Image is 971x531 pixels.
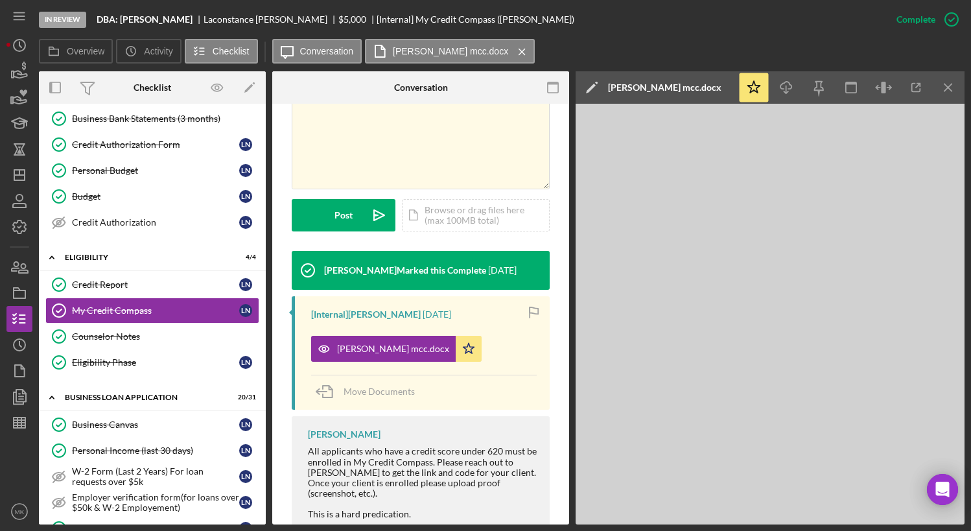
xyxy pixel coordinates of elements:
iframe: Document Preview [576,104,965,525]
label: [PERSON_NAME] mcc.docx [393,46,508,56]
a: Credit Authorization FormLN [45,132,259,158]
div: Post [334,199,353,231]
a: Counselor Notes [45,324,259,349]
b: DBA: [PERSON_NAME] [97,14,193,25]
div: Open Intercom Messenger [927,474,958,505]
button: Post [292,199,395,231]
div: L N [239,304,252,317]
a: Business CanvasLN [45,412,259,438]
div: Budget [72,191,239,202]
a: Credit AuthorizationLN [45,209,259,235]
a: Credit ReportLN [45,272,259,298]
button: Checklist [185,39,258,64]
a: W-2 Form (Last 2 Years) For loan requests over $5kLN [45,464,259,490]
div: In Review [39,12,86,28]
button: Overview [39,39,113,64]
div: L N [239,190,252,203]
div: L N [239,470,252,483]
div: Business Canvas [72,419,239,430]
div: L N [239,164,252,177]
div: L N [239,278,252,291]
div: 4 / 4 [233,254,256,261]
label: Overview [67,46,104,56]
div: Credit Authorization Form [72,139,239,150]
div: L N [239,216,252,229]
div: [PERSON_NAME] [308,429,380,440]
a: Eligibility PhaseLN [45,349,259,375]
div: Conversation [394,82,448,93]
div: Personal Budget [72,165,239,176]
label: Activity [144,46,172,56]
button: Complete [883,6,965,32]
div: This is a hard predication. [308,509,537,519]
button: MK [6,499,32,525]
div: Complete [896,6,935,32]
div: All applicants who have a credit score under 620 must be enrolled in My Credit Compass. Please re... [308,446,537,498]
div: L N [239,356,252,369]
a: BudgetLN [45,183,259,209]
div: Checklist [134,82,171,93]
div: L N [239,496,252,509]
span: Move Documents [344,386,415,397]
div: W-2 Form (Last 2 Years) For loan requests over $5k [72,466,239,487]
a: My Credit CompassLN [45,298,259,324]
div: ELIGIBILITY [65,254,224,261]
div: My Credit Compass [72,305,239,316]
span: $5,000 [338,14,366,25]
a: Personal BudgetLN [45,158,259,183]
a: Employer verification form(for loans over $50k & W-2 Employement)LN [45,490,259,515]
a: Business Bank Statements (3 months) [45,106,259,132]
time: 2025-09-17 20:24 [423,309,451,320]
div: [PERSON_NAME] mcc.docx [337,344,449,354]
a: Personal Income (last 30 days)LN [45,438,259,464]
div: Counselor Notes [72,331,259,342]
div: BUSINESS LOAN APPLICATION [65,394,224,401]
button: Activity [116,39,181,64]
div: Eligibility Phase [72,357,239,368]
button: Move Documents [311,375,428,408]
div: Personal Income (last 30 days) [72,445,239,456]
div: 20 / 31 [233,394,256,401]
div: Business Bank Statements (3 months) [72,113,259,124]
div: Credit Report [72,279,239,290]
text: MK [15,508,25,515]
div: [PERSON_NAME] mcc.docx [608,82,721,93]
button: [PERSON_NAME] mcc.docx [365,39,535,64]
div: [Internal] My Credit Compass ([PERSON_NAME]) [377,14,574,25]
label: Checklist [213,46,250,56]
div: [PERSON_NAME] Marked this Complete [324,265,486,276]
div: L N [239,444,252,457]
button: Conversation [272,39,362,64]
div: Credit Authorization [72,217,239,228]
div: L N [239,138,252,151]
button: [PERSON_NAME] mcc.docx [311,336,482,362]
div: [Internal] [PERSON_NAME] [311,309,421,320]
label: Conversation [300,46,354,56]
div: L N [239,418,252,431]
div: Employer verification form(for loans over $50k & W-2 Employement) [72,492,239,513]
time: 2025-09-17 20:24 [488,265,517,276]
div: Laconstance [PERSON_NAME] [204,14,338,25]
